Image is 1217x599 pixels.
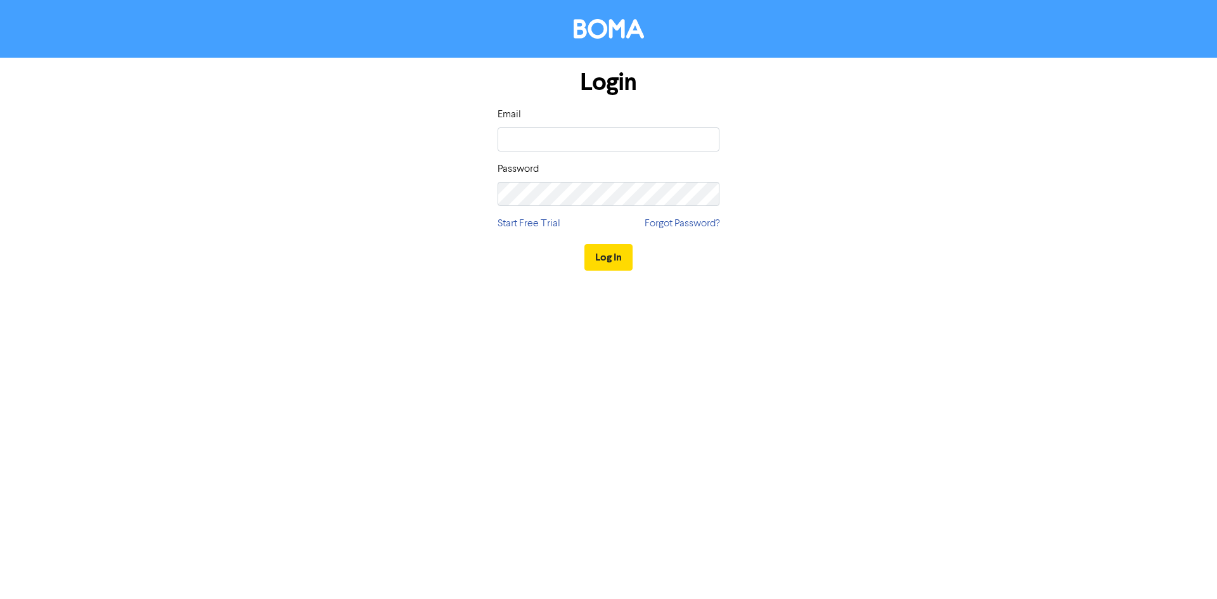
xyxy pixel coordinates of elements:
[574,19,644,39] img: BOMA Logo
[498,68,719,97] h1: Login
[645,216,719,231] a: Forgot Password?
[1058,462,1217,599] iframe: Chat Widget
[498,216,560,231] a: Start Free Trial
[498,162,539,177] label: Password
[584,244,633,271] button: Log In
[498,107,521,122] label: Email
